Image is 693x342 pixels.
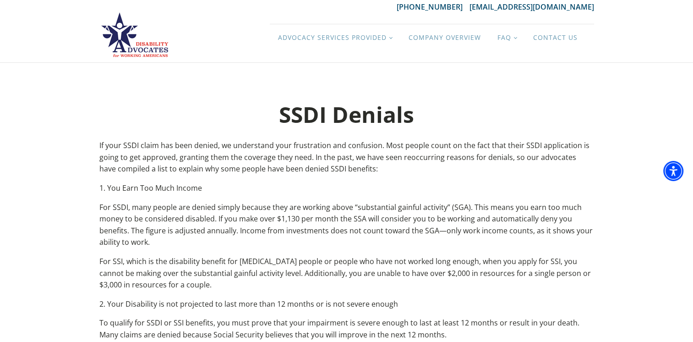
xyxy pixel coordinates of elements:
[489,24,525,51] a: FAQ
[99,182,594,194] p: 1. You Earn Too Much Income
[525,24,586,51] a: Contact Us
[99,256,594,291] p: For SSI, which is the disability benefit for [MEDICAL_DATA] people or people who have not worked ...
[663,161,683,181] div: Accessibility Menu
[270,24,400,51] a: Advocacy Services Provided
[99,202,594,248] p: For SSDI, many people are denied simply because they are working above “substantial gainful activ...
[99,298,594,310] p: 2. Your Disability is not projected to last more than 12 months or is not severe enough
[397,2,469,12] a: [PHONE_NUMBER]
[400,24,489,51] a: Company Overview
[469,2,594,12] a: [EMAIL_ADDRESS][DOMAIN_NAME]
[99,97,594,132] h2: SSDI Denials
[99,317,594,341] p: To qualify for SSDI or SSI benefits, you must prove that your impairment is severe enough to last...
[99,140,594,175] p: If your SSDI claim has been denied, we understand your frustration and confusion. Most people cou...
